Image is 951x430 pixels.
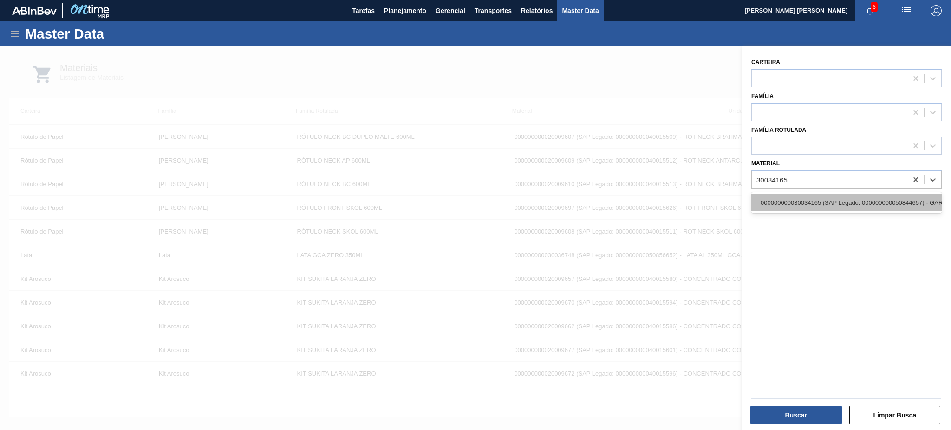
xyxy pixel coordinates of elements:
span: Transportes [475,5,512,16]
button: Buscar [750,406,842,424]
label: Material [751,160,780,167]
label: Família [751,93,774,99]
img: TNhmsLtSVTkK8tSr43FrP2fwEKptu5GPRR3wAAAABJRU5ErkJggg== [12,7,57,15]
span: Gerencial [436,5,465,16]
span: Tarefas [352,5,375,16]
span: Planejamento [384,5,426,16]
h1: Master Data [25,28,190,39]
div: 000000000030034165 (SAP Legado: 000000000050844657) - GARRAFA CORONA OW 330ML NIV24 [751,194,942,211]
button: Limpar Busca [849,406,941,424]
button: Notificações [855,4,885,17]
span: 6 [871,2,878,12]
label: Família Rotulada [751,127,806,133]
img: userActions [901,5,912,16]
span: Relatórios [521,5,553,16]
span: Master Data [562,5,599,16]
label: Carteira [751,59,780,65]
img: Logout [931,5,942,16]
